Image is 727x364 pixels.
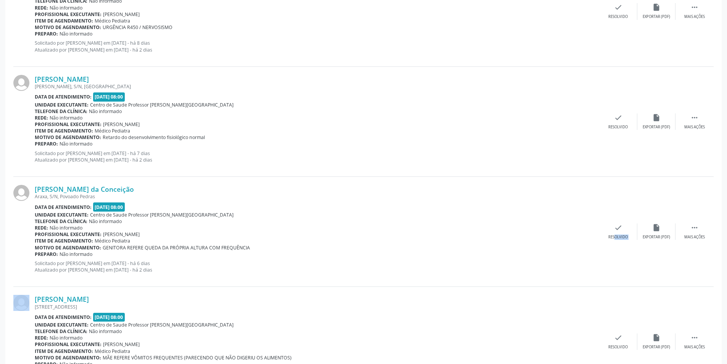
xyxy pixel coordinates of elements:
b: Item de agendamento: [35,128,93,134]
b: Telefone da clínica: [35,328,87,335]
span: Centro de Saude Professor [PERSON_NAME][GEOGRAPHIC_DATA] [90,102,234,108]
img: img [13,295,29,311]
div: Mais ações [684,125,705,130]
i:  [690,3,699,11]
p: Solicitado por [PERSON_NAME] em [DATE] - há 6 dias Atualizado por [PERSON_NAME] em [DATE] - há 2 ... [35,260,599,273]
b: Rede: [35,335,48,341]
span: [DATE] 08:00 [93,313,125,322]
span: Médico Pediatra [95,348,130,354]
b: Profissional executante: [35,11,102,18]
span: Não informado [50,335,82,341]
span: [DATE] 08:00 [93,202,125,211]
b: Item de agendamento: [35,238,93,244]
b: Telefone da clínica: [35,218,87,225]
span: Não informado [50,225,82,231]
b: Preparo: [35,31,58,37]
span: Médico Pediatra [95,238,130,244]
span: Não informado [89,108,122,115]
div: Exportar (PDF) [643,235,670,240]
div: Resolvido [608,14,628,19]
b: Motivo de agendamento: [35,24,101,31]
b: Unidade executante: [35,212,89,218]
div: Exportar (PDF) [643,14,670,19]
i: check [614,3,622,11]
b: Unidade executante: [35,322,89,328]
img: img [13,185,29,201]
div: Araxa, S/N, Povoado Pedras [35,193,599,200]
i: check [614,223,622,232]
p: Solicitado por [PERSON_NAME] em [DATE] - há 8 dias Atualizado por [PERSON_NAME] em [DATE] - há 2 ... [35,40,599,53]
span: Médico Pediatra [95,18,130,24]
span: [PERSON_NAME] [103,231,140,238]
b: Unidade executante: [35,102,89,108]
img: img [13,75,29,91]
span: [PERSON_NAME] [103,121,140,128]
div: Mais ações [684,345,705,350]
div: Resolvido [608,345,628,350]
b: Preparo: [35,141,58,147]
b: Profissional executante: [35,341,102,348]
b: Telefone da clínica: [35,108,87,115]
div: [STREET_ADDRESS] [35,304,599,310]
b: Motivo de agendamento: [35,354,101,361]
i:  [690,333,699,342]
span: Não informado [89,328,122,335]
b: Data de atendimento: [35,94,92,100]
b: Profissional executante: [35,231,102,238]
i:  [690,113,699,122]
i: insert_drive_file [652,113,661,122]
b: Data de atendimento: [35,204,92,210]
b: Rede: [35,5,48,11]
span: Não informado [60,141,92,147]
div: Exportar (PDF) [643,345,670,350]
p: Solicitado por [PERSON_NAME] em [DATE] - há 7 dias Atualizado por [PERSON_NAME] em [DATE] - há 2 ... [35,150,599,163]
b: Rede: [35,225,48,231]
span: Médico Pediatra [95,128,130,134]
a: [PERSON_NAME] da Conceição [35,185,134,193]
div: Exportar (PDF) [643,125,670,130]
a: [PERSON_NAME] [35,75,89,83]
span: Não informado [89,218,122,225]
span: Não informado [50,5,82,11]
span: GENITORA REFERE QUEDA DA PRÓPRIA ALTURA COM FREQUÊNCIA [103,244,250,251]
div: Mais ações [684,235,705,240]
a: [PERSON_NAME] [35,295,89,303]
div: [PERSON_NAME], S/N, [GEOGRAPHIC_DATA] [35,83,599,90]
b: Motivo de agendamento: [35,244,101,251]
span: Não informado [60,251,92,257]
span: Centro de Saude Professor [PERSON_NAME][GEOGRAPHIC_DATA] [90,322,234,328]
span: [PERSON_NAME] [103,341,140,348]
span: Não informado [60,31,92,37]
div: Resolvido [608,125,628,130]
div: Resolvido [608,235,628,240]
span: [PERSON_NAME] [103,11,140,18]
i: insert_drive_file [652,223,661,232]
b: Motivo de agendamento: [35,134,101,141]
i:  [690,223,699,232]
span: Retardo do desenvolvimento fisiológico normal [103,134,205,141]
span: [DATE] 08:00 [93,92,125,101]
b: Preparo: [35,251,58,257]
b: Profissional executante: [35,121,102,128]
span: MÃE REFERE VÔMITOS FREQUENTES (PARECENDO QUE NÃO DIGERIU OS ALIMENTOS) [103,354,292,361]
i: insert_drive_file [652,3,661,11]
i: insert_drive_file [652,333,661,342]
b: Item de agendamento: [35,18,93,24]
span: Não informado [50,115,82,121]
b: Item de agendamento: [35,348,93,354]
b: Rede: [35,115,48,121]
i: check [614,113,622,122]
span: URGÊNCIA R450 / NERVOSISMO [103,24,172,31]
i: check [614,333,622,342]
b: Data de atendimento: [35,314,92,320]
span: Centro de Saude Professor [PERSON_NAME][GEOGRAPHIC_DATA] [90,212,234,218]
div: Mais ações [684,14,705,19]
